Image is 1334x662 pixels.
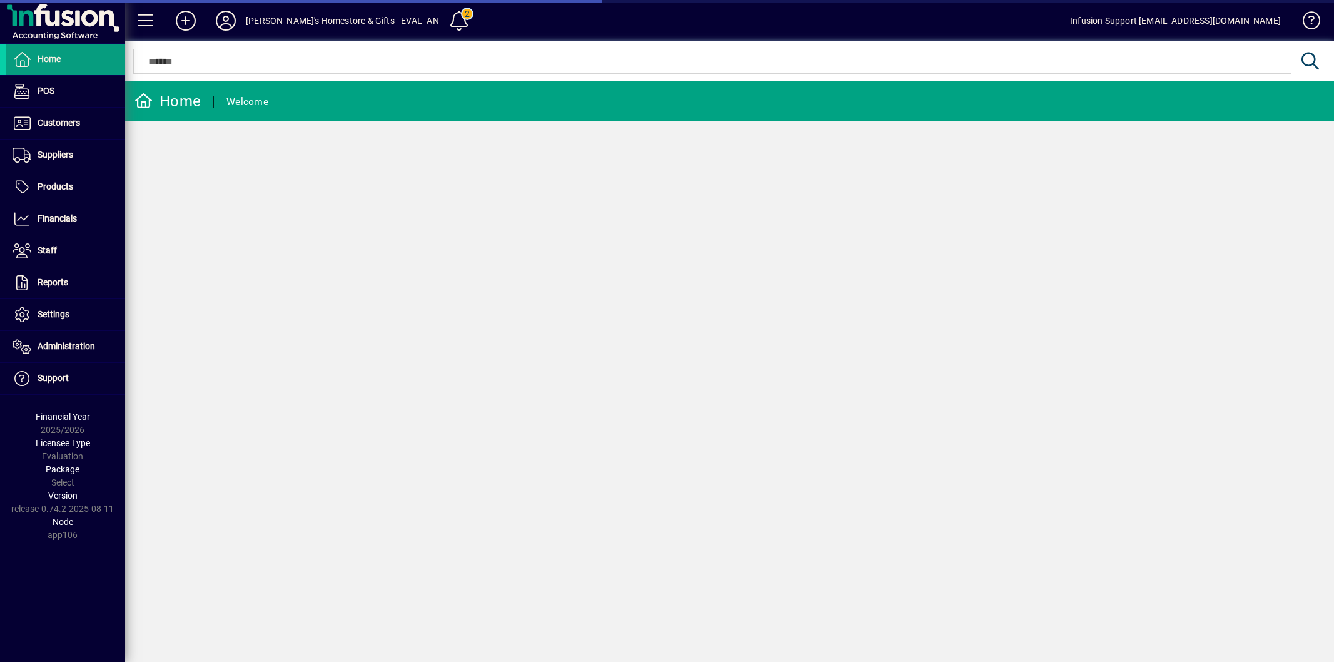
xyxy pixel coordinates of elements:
[38,213,77,223] span: Financials
[36,438,90,448] span: Licensee Type
[38,245,57,255] span: Staff
[6,108,125,139] a: Customers
[6,267,125,298] a: Reports
[134,91,201,111] div: Home
[46,464,79,474] span: Package
[166,9,206,32] button: Add
[38,150,73,160] span: Suppliers
[38,373,69,383] span: Support
[38,181,73,191] span: Products
[38,277,68,287] span: Reports
[6,76,125,107] a: POS
[6,203,125,235] a: Financials
[36,412,90,422] span: Financial Year
[53,517,73,527] span: Node
[6,140,125,171] a: Suppliers
[38,341,95,351] span: Administration
[6,331,125,362] a: Administration
[48,491,78,501] span: Version
[6,299,125,330] a: Settings
[38,118,80,128] span: Customers
[38,309,69,319] span: Settings
[6,235,125,267] a: Staff
[206,9,246,32] button: Profile
[226,92,268,112] div: Welcome
[6,171,125,203] a: Products
[38,86,54,96] span: POS
[1293,3,1318,43] a: Knowledge Base
[38,54,61,64] span: Home
[1070,11,1281,31] div: Infusion Support [EMAIL_ADDRESS][DOMAIN_NAME]
[246,11,439,31] div: [PERSON_NAME]'s Homestore & Gifts - EVAL -AN
[6,363,125,394] a: Support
